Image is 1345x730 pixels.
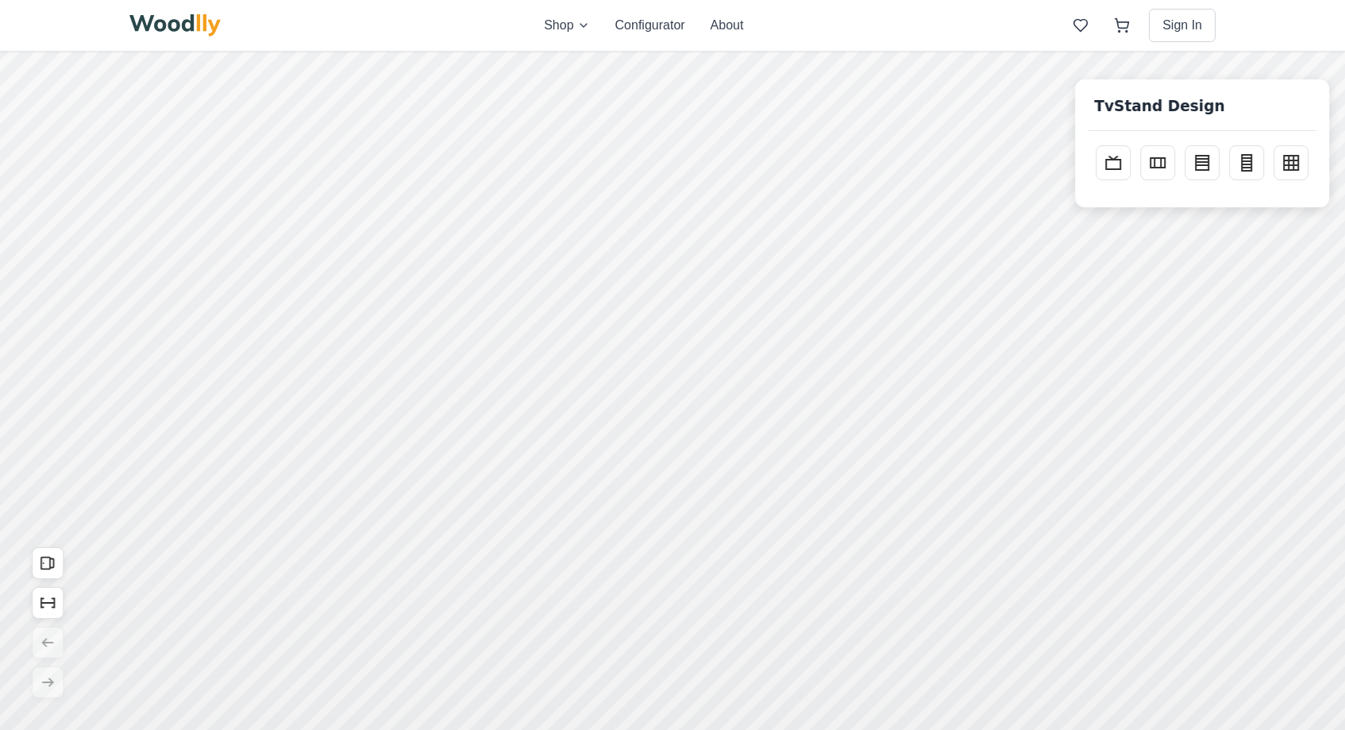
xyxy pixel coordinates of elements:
button: About [711,16,744,35]
img: Woodlly [129,14,221,37]
button: Configurator [615,16,685,35]
button: Sign In [1149,9,1216,42]
button: Open All Doors [32,547,64,579]
h1: TvStand Design [1088,92,1231,121]
button: Shop [544,16,589,35]
button: Show Dimensions [32,587,64,619]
